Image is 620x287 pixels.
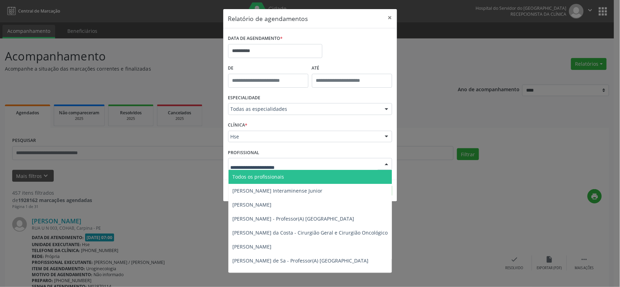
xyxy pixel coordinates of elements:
label: PROFISSIONAL [228,147,260,158]
button: Close [383,9,397,26]
label: ATÉ [312,63,392,74]
span: [PERSON_NAME] Interaminense Junior [233,187,323,194]
span: [PERSON_NAME] [233,201,272,208]
label: De [228,63,308,74]
span: [PERSON_NAME] de Sa - Professor(A) [GEOGRAPHIC_DATA] [233,257,369,264]
span: [PERSON_NAME] da Costa - Cirurgião Geral e Cirurgião Oncológico [233,229,388,236]
label: ESPECIALIDADE [228,93,261,103]
span: [PERSON_NAME] [233,243,272,250]
span: Hse [231,133,378,140]
span: [PERSON_NAME] - Professor(A) [GEOGRAPHIC_DATA] [233,215,354,222]
span: [PERSON_NAME] [233,271,272,278]
h5: Relatório de agendamentos [228,14,308,23]
label: CLÍNICA [228,120,248,131]
label: DATA DE AGENDAMENTO [228,33,283,44]
span: Todos os profissionais [233,173,284,180]
span: Todas as especialidades [231,106,378,113]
